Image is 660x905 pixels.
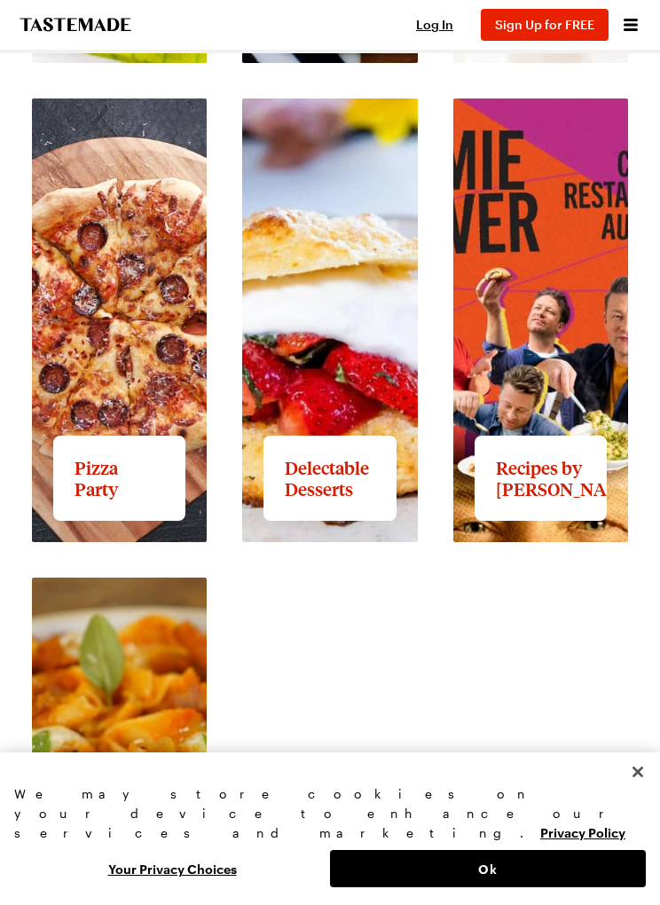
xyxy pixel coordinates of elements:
div: Privacy [14,784,646,887]
span: Sign Up for FREE [495,17,594,32]
a: View full content for Delectable Desserts [242,100,379,138]
span: Log In [416,17,453,32]
button: Ok [330,850,646,887]
button: Close [618,752,657,791]
a: View full content for Pasta Picks [32,579,169,618]
div: We may store cookies on your device to enhance our services and marketing. [14,784,646,843]
a: More information about your privacy, opens in a new tab [540,823,625,840]
a: View full content for Pizza Party [32,100,206,138]
button: Open menu [619,13,642,36]
button: Log In [399,16,470,34]
a: View full content for Recipes by Jamie Oliver [453,100,590,160]
button: Your Privacy Choices [14,850,330,887]
button: Sign Up for FREE [481,9,609,41]
a: To Tastemade Home Page [18,18,133,32]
